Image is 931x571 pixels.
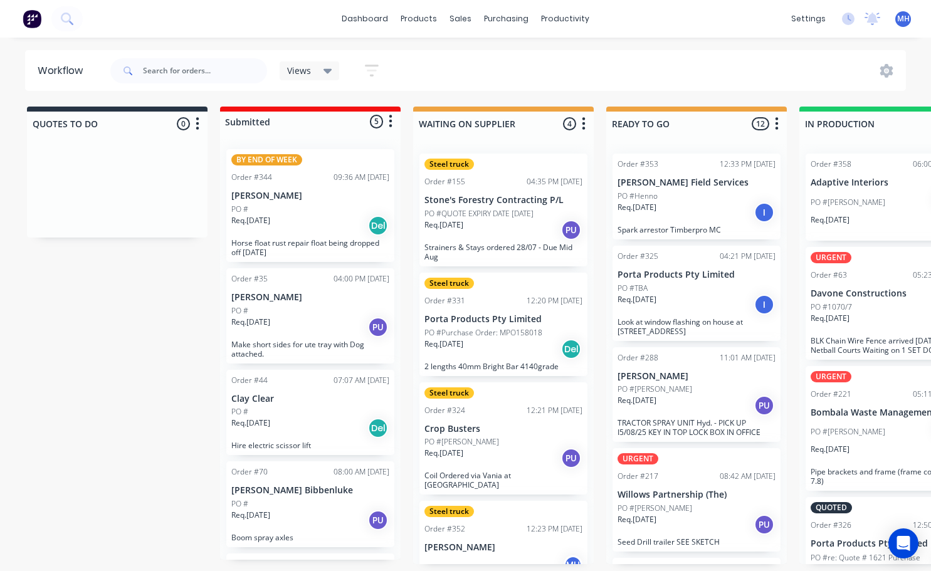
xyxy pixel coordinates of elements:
p: PO #[PERSON_NAME] [618,503,692,514]
p: PO #[PERSON_NAME] [811,426,885,437]
p: Porta Products Pty Limited [424,314,582,325]
div: 04:00 PM [DATE] [334,273,389,285]
p: Porta Products Pty Limited [618,270,776,280]
p: Req. [DATE] [618,202,656,213]
div: QUOTED [811,502,852,513]
div: Steel truckOrder #15504:35 PM [DATE]Stone's Forestry Contracting P/LPO #QUOTE EXPIRY DATE [DATE]R... [419,154,587,266]
div: Steel truck [424,506,474,517]
div: Order #35312:33 PM [DATE][PERSON_NAME] Field ServicesPO #HennoReq.[DATE]ISpark arrestor Timberpro MC [613,154,781,239]
div: URGENT [618,453,658,464]
div: URGENT [811,371,851,382]
p: PO #[PERSON_NAME] [811,197,885,208]
p: Spark arrestor Timberpro MC [618,225,776,234]
p: PO #QUOTE EXPIRY DATE [DATE] [424,208,534,219]
p: Req. [DATE] [424,219,463,231]
div: Del [561,339,581,359]
p: Req. [DATE] [618,395,656,406]
div: Del [368,216,388,236]
p: PO # [231,406,248,417]
div: 04:35 PM [DATE] [527,176,582,187]
input: Search for orders... [143,58,267,83]
div: 12:21 PM [DATE] [527,405,582,416]
div: 08:00 AM [DATE] [334,558,389,570]
div: Order #217 [618,471,658,482]
p: [PERSON_NAME] Field Services [618,177,776,188]
p: Req. [DATE] [618,294,656,305]
p: Req. [DATE] [231,317,270,328]
p: Horse float rust repair float being dropped off [DATE] [231,238,389,257]
div: Order #326 [811,520,851,531]
div: 11:01 AM [DATE] [720,352,776,364]
p: PO #1070/7 [811,301,852,313]
div: purchasing [478,9,535,28]
p: Req. [DATE] [618,514,656,525]
div: URGENTOrder #21708:42 AM [DATE]Willows Partnership (The)PO #[PERSON_NAME]Req.[DATE]PUSeed Drill t... [613,448,781,552]
p: [PERSON_NAME] [424,542,582,553]
div: products [394,9,443,28]
div: Order #63 [811,270,847,281]
div: PU [561,448,581,468]
div: Order #288 [618,352,658,364]
p: Req. [DATE] [424,448,463,459]
div: Steel truckOrder #33112:20 PM [DATE]Porta Products Pty LimitedPO #Purchase Order: MPO158018Req.[D... [419,273,587,376]
div: Order #358 [811,159,851,170]
div: 08:00 AM [DATE] [334,466,389,478]
p: [PERSON_NAME] [231,191,389,201]
div: 08:42 AM [DATE] [720,471,776,482]
div: PU [368,510,388,530]
p: PO #TBA [618,283,648,294]
div: BY END OF WEEKOrder #34409:36 AM [DATE][PERSON_NAME]PO #Req.[DATE]DelHorse float rust repair floa... [226,149,394,262]
div: Order #4407:07 AM [DATE]Clay ClearPO #Req.[DATE]DelHire electric scissor lift [226,370,394,456]
p: 2 lengths 40mm Bright Bar 4140grade [424,362,582,371]
div: Steel truckOrder #32412:21 PM [DATE]Crop BustersPO #[PERSON_NAME]Req.[DATE]PUCoil Ordered via Van... [419,382,587,495]
p: Clay Clear [231,394,389,404]
div: Order #109 [231,558,272,570]
div: 07:07 AM [DATE] [334,375,389,386]
div: Order #352 [424,523,465,535]
div: Steel truck [424,387,474,399]
p: Req. [DATE] [424,338,463,350]
div: 12:20 PM [DATE] [527,295,582,306]
p: PO #[PERSON_NAME] [424,436,499,448]
p: Hire electric scissor lift [231,441,389,450]
div: PU [754,515,774,535]
p: PO #Purchase Order: MPO158018 [424,327,542,338]
p: PO # [231,498,248,510]
p: [PERSON_NAME] [231,292,389,303]
p: PO # [231,204,248,215]
span: MH [897,13,910,24]
p: Req. [DATE] [811,444,849,455]
a: dashboard [335,9,394,28]
p: [PERSON_NAME] Bibbenluke [231,485,389,496]
div: Order #353 [618,159,658,170]
p: Req. [DATE] [231,417,270,429]
p: Stone's Forestry Contracting P/L [424,195,582,206]
p: Coil Ordered via Vania at [GEOGRAPHIC_DATA] [424,471,582,490]
div: sales [443,9,478,28]
div: I [754,202,774,223]
p: Willows Partnership (The) [618,490,776,500]
div: Order #44 [231,375,268,386]
div: PU [368,317,388,337]
div: Steel truck [424,278,474,289]
p: Strainers & Stays ordered 28/07 - Due Mid Aug [424,243,582,261]
div: Order #324 [424,405,465,416]
div: PU [754,396,774,416]
div: Del [368,418,388,438]
div: Order #70 [231,466,268,478]
div: URGENT [811,252,851,263]
p: PO #[PERSON_NAME] [618,384,692,395]
p: Req. [DATE] [231,215,270,226]
span: Views [287,64,311,77]
div: Order #35 [231,273,268,285]
div: Order #28811:01 AM [DATE][PERSON_NAME]PO #[PERSON_NAME]Req.[DATE]PUTRACTOR SPRAY UNIT Hyd. - PICK... [613,347,781,443]
div: Order #331 [424,295,465,306]
div: I [754,295,774,315]
div: 09:36 AM [DATE] [334,172,389,183]
p: [PERSON_NAME] [618,371,776,382]
div: 12:33 PM [DATE] [720,159,776,170]
p: PO #Henno [618,191,658,202]
p: Req. [DATE] [811,214,849,226]
p: Req. [DATE] [811,313,849,324]
p: Seed Drill trailer SEE SKETCH [618,537,776,547]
